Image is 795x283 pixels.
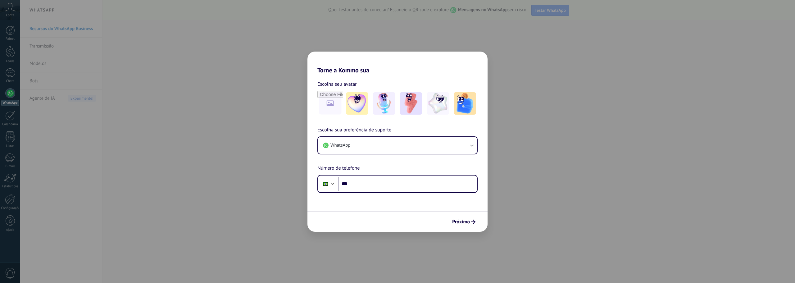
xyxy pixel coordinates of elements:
[452,220,470,224] span: Próximo
[317,126,391,134] span: Escolha sua preferência de suporte
[317,164,360,172] span: Número de telefone
[400,92,422,115] img: -3.jpeg
[307,52,488,74] h2: Torne a Kommo sua
[330,142,350,148] span: WhatsApp
[454,92,476,115] img: -5.jpeg
[318,137,477,154] button: WhatsApp
[373,92,395,115] img: -2.jpeg
[346,92,368,115] img: -1.jpeg
[317,80,357,88] span: Escolha seu avatar
[427,92,449,115] img: -4.jpeg
[449,217,478,227] button: Próximo
[320,177,332,190] div: Brazil: + 55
